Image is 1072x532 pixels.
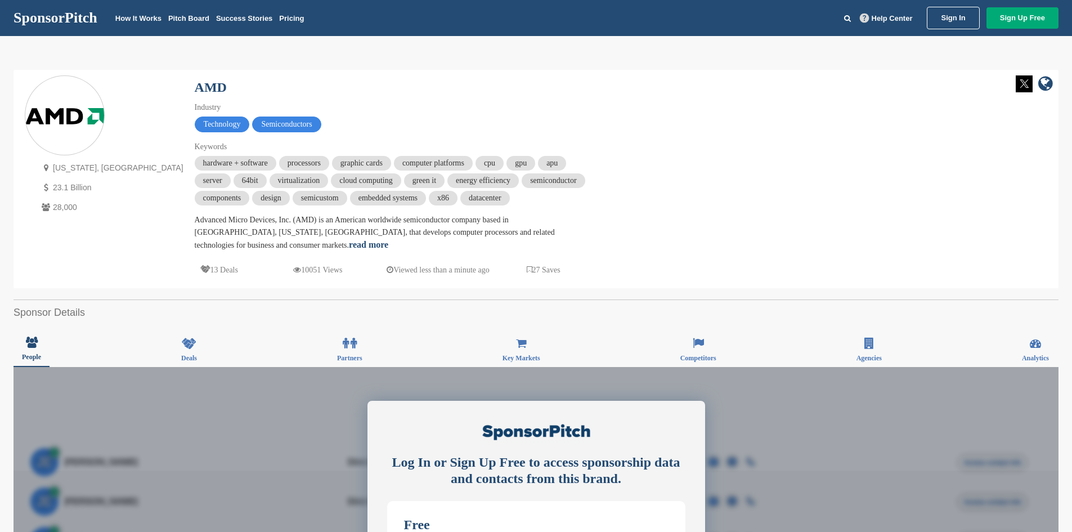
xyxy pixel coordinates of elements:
[195,101,589,114] div: Industry
[331,173,401,188] span: cloud computing
[350,191,426,205] span: embedded systems
[279,14,304,23] a: Pricing
[14,305,1058,320] h2: Sponsor Details
[337,355,362,361] span: Partners
[39,161,183,175] p: [US_STATE], [GEOGRAPHIC_DATA]
[986,7,1058,29] a: Sign Up Free
[115,14,162,23] a: How It Works
[1022,355,1049,361] span: Analytics
[22,354,41,360] span: People
[680,355,716,361] span: Competitors
[270,173,329,188] span: virtualization
[394,156,473,171] span: computer platforms
[447,173,519,188] span: energy efficiency
[404,173,445,188] span: green it
[195,156,276,171] span: hardware + software
[293,263,342,277] p: 10051 Views
[39,200,183,214] p: 28,000
[476,156,504,171] span: cpu
[216,14,272,23] a: Success Stories
[387,454,685,487] div: Log In or Sign Up Free to access sponsorship data and contacts from this brand.
[14,11,97,25] a: SponsorPitch
[195,191,250,205] span: components
[332,156,391,171] span: graphic cards
[349,240,388,249] a: read more
[195,80,227,95] a: AMD
[195,117,250,132] span: Technology
[195,173,231,188] span: server
[927,7,979,29] a: Sign In
[858,12,915,25] a: Help Center
[25,108,104,124] img: Sponsorpitch & AMD
[856,355,882,361] span: Agencies
[522,173,585,188] span: semiconductor
[168,14,209,23] a: Pitch Board
[200,263,238,277] p: 13 Deals
[195,141,589,153] div: Keywords
[538,156,566,171] span: apu
[181,355,197,361] span: Deals
[1016,75,1033,92] img: Twitter white
[279,156,329,171] span: processors
[293,191,347,205] span: semicustom
[429,191,457,205] span: x86
[252,117,321,132] span: Semiconductors
[460,191,510,205] span: datacenter
[503,355,540,361] span: Key Markets
[1038,75,1053,94] a: company link
[387,263,490,277] p: Viewed less than a minute ago
[195,214,589,252] div: Advanced Micro Devices, Inc. (AMD) is an American worldwide semiconductor company based in [GEOGR...
[527,263,560,277] p: 27 Saves
[39,181,183,195] p: 23.1 Billion
[404,518,669,531] div: Free
[506,156,535,171] span: gpu
[252,191,290,205] span: design
[234,173,267,188] span: 64bit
